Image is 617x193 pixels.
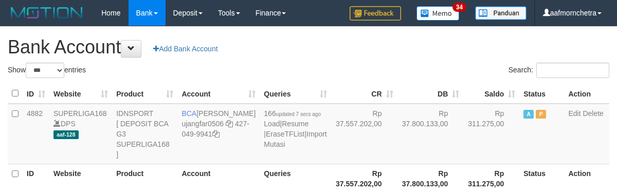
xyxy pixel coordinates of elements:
[509,63,609,78] label: Search:
[23,164,49,193] th: ID
[397,84,464,104] th: DB: activate to sort column ascending
[226,120,233,128] a: Copy ujangfar0506 to clipboard
[564,84,609,104] th: Action
[331,104,397,164] td: Rp 37.557.202,00
[452,3,466,12] span: 34
[49,84,112,104] th: Website: activate to sort column ascending
[49,164,112,193] th: Website
[264,130,326,148] a: Import Mutasi
[182,109,196,118] span: BCA
[583,109,603,118] a: Delete
[23,104,49,164] td: 4882
[519,164,564,193] th: Status
[112,84,177,104] th: Product: activate to sort column ascending
[8,5,86,21] img: MOTION_logo.png
[182,120,224,128] a: ujangfar0506
[49,104,112,164] td: DPS
[264,109,321,118] span: 166
[266,130,304,138] a: EraseTFList
[147,40,224,57] a: Add Bank Account
[177,164,260,193] th: Account
[212,130,220,138] a: Copy 4270499941 to clipboard
[416,6,460,21] img: Button%20Memo.svg
[8,37,609,57] h1: Bank Account
[463,104,519,164] td: Rp 311.275,00
[519,84,564,104] th: Status
[350,6,401,21] img: Feedback.jpg
[177,104,260,164] td: [PERSON_NAME] 427-049-9941
[331,164,397,193] th: Rp 37.557.202,00
[260,84,331,104] th: Queries: activate to sort column ascending
[475,6,527,20] img: panduan.png
[53,130,79,139] span: aaf-128
[53,109,107,118] a: SUPERLIGA168
[26,63,64,78] select: Showentries
[177,84,260,104] th: Account: activate to sort column ascending
[397,104,464,164] td: Rp 37.800.133,00
[260,164,331,193] th: Queries
[276,111,321,117] span: updated 7 secs ago
[463,164,519,193] th: Rp 311.275,00
[564,164,609,193] th: Action
[8,63,86,78] label: Show entries
[112,164,177,193] th: Product
[264,109,326,148] span: | | |
[112,104,177,164] td: IDNSPORT [ DEPOSIT BCA G3 SUPERLIGA168 ]
[264,120,280,128] a: Load
[23,84,49,104] th: ID: activate to sort column ascending
[536,63,609,78] input: Search:
[523,110,534,119] span: Active
[331,84,397,104] th: CR: activate to sort column ascending
[397,164,464,193] th: Rp 37.800.133,00
[463,84,519,104] th: Saldo: activate to sort column ascending
[282,120,308,128] a: Resume
[568,109,580,118] a: Edit
[536,110,546,119] span: Paused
